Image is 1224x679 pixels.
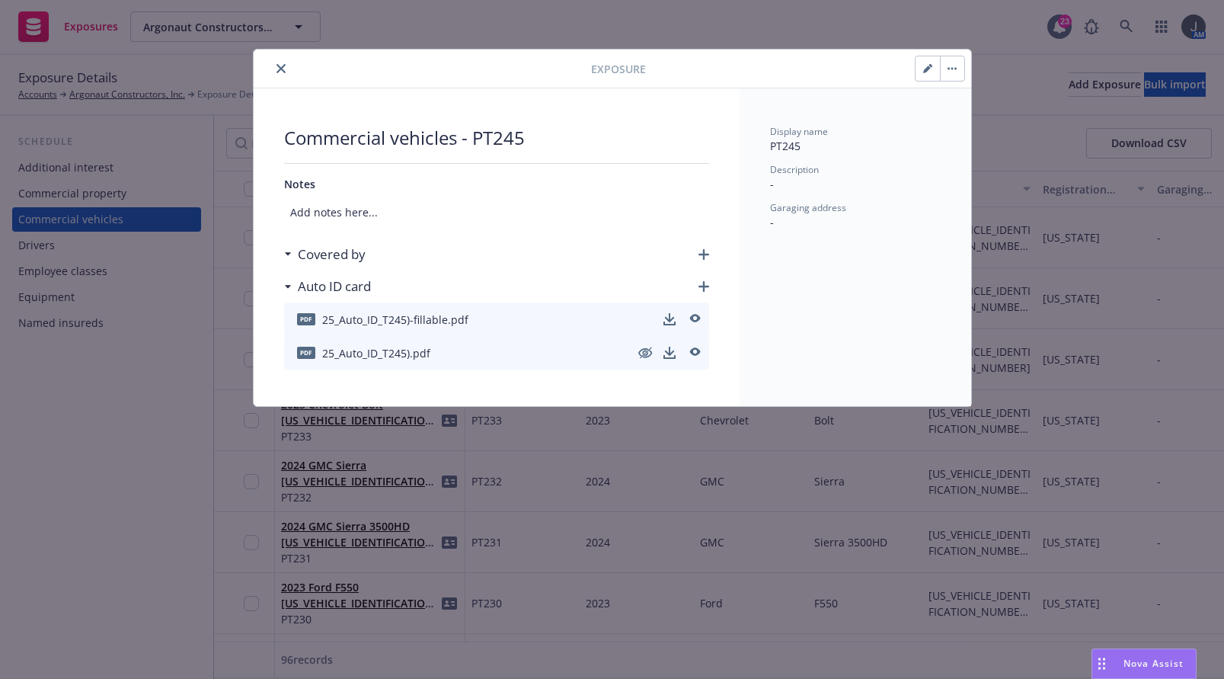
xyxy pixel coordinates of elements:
a: preview [685,310,703,328]
span: 25_Auto_ID_T245).pdf [322,345,430,361]
span: PT245 [770,139,801,153]
span: Display name [770,125,828,138]
span: pdf [297,347,315,358]
h3: Covered by [298,245,366,264]
span: Nova Assist [1123,657,1184,670]
h3: Auto ID card [298,277,371,296]
span: Commercial vehicles - PT245 [284,125,709,151]
a: download [660,344,679,362]
a: preview [685,344,703,362]
span: Garaging address [770,201,846,214]
span: Add notes here... [284,198,709,226]
span: - [770,215,774,229]
span: Description [770,163,819,176]
span: Exposure [591,61,646,77]
button: Nova Assist [1091,649,1197,679]
span: - [770,177,774,191]
a: hidden [636,344,654,362]
span: 25_Auto_ID_T245)-fillable.pdf [322,312,468,328]
div: Covered by [284,245,366,264]
a: download [660,310,679,328]
button: close [272,59,290,78]
div: Auto ID card [284,277,371,296]
div: Drag to move [1092,649,1111,678]
span: pdf [297,313,315,325]
span: Notes [284,177,315,191]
